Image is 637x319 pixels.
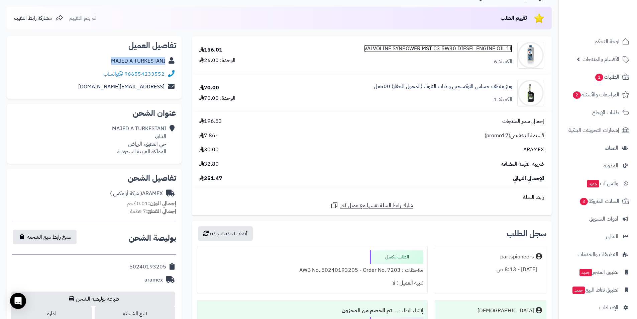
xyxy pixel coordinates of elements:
a: السلات المتروكة3 [563,193,633,209]
div: الطلب مكتمل [370,250,423,264]
h2: تفاصيل الشحن [12,174,176,182]
div: Open Intercom Messenger [10,293,26,309]
strong: إجمالي القطع: [146,207,176,215]
div: تنبيه العميل : لا [201,276,423,290]
div: partspioneers [500,253,534,261]
div: رابط السلة [194,193,549,201]
a: التقارير [563,229,633,245]
a: وآتس آبجديد [563,175,633,191]
a: MAJED A TURKESTANI [111,57,165,65]
span: تطبيق المتجر [579,267,618,277]
a: شارك رابط السلة نفسها مع عميل آخر [330,201,413,210]
div: الوحدة: 70.00 [199,94,235,102]
img: 1728367847-1831087-01-jpg-90x90.jpg [518,80,544,106]
a: 966554233552 [124,70,165,78]
span: الإعدادات [599,303,618,312]
a: المراجعات والأسئلة2 [563,87,633,103]
a: تطبيق المتجرجديد [563,264,633,280]
span: الطلبات [595,72,619,82]
span: وآتس آب [586,179,618,188]
div: 70.00 [199,84,219,92]
div: الوحدة: 26.00 [199,57,235,64]
a: إشعارات التحويلات البنكية [563,122,633,138]
h2: تفاصيل العميل [12,42,176,50]
div: [DATE] - 8:13 ص [439,263,542,276]
a: طباعة بوليصة الشحن [11,292,175,306]
small: 0.01 كجم [127,200,176,208]
button: نسخ رابط تتبع الشحنة [13,230,77,244]
small: 7 قطعة [130,207,176,215]
a: مشاركة رابط التقييم [13,14,63,22]
span: قسيمة التخفيض(promo17) [485,132,544,140]
span: العملاء [605,143,618,153]
a: الطلبات1 [563,69,633,85]
a: المدونة [563,158,633,174]
span: التقارير [606,232,618,241]
a: واتساب [103,70,123,78]
div: 156.01 [199,46,222,54]
span: 2 [573,91,581,99]
a: التطبيقات والخدمات [563,246,633,262]
span: تقييم الطلب [501,14,527,22]
a: وينز منظف حساس الاوكسجين و دبات التلوث (المحول الحفاز) 500مل [374,83,512,90]
span: ARAMEX [523,146,544,154]
strong: إجمالي الوزن: [148,200,176,208]
span: السلات المتروكة [579,196,619,206]
img: 1702546336-VALVOLIN%20C3-90x90.jpeg [518,42,544,69]
span: لوحة التحكم [595,37,619,46]
a: لوحة التحكم [563,33,633,50]
div: الكمية: 6 [494,58,512,66]
a: تطبيق نقاط البيعجديد [563,282,633,298]
a: العملاء [563,140,633,156]
span: 251.47 [199,175,222,182]
span: لم يتم التقييم [69,14,96,22]
h2: عنوان الشحن [12,109,176,117]
a: أدوات التسويق [563,211,633,227]
div: الكمية: 1 [494,96,512,103]
span: 32.80 [199,160,219,168]
div: [DEMOGRAPHIC_DATA] [477,307,534,315]
div: 50240193205 [129,263,166,271]
span: ضريبة القيمة المضافة [501,160,544,168]
span: جديد [579,269,592,276]
div: aramex [144,276,163,284]
span: المراجعات والأسئلة [572,90,619,99]
span: 3 [580,198,588,205]
span: أدوات التسويق [589,214,618,224]
a: الإعدادات [563,300,633,316]
span: 1 [595,74,603,81]
a: طلبات الإرجاع [563,104,633,121]
span: إجمالي سعر المنتجات [502,117,544,125]
span: نسخ رابط تتبع الشحنة [27,233,71,241]
button: أضف تحديث جديد [198,226,253,241]
b: تم الخصم من المخزون [342,307,392,315]
span: -7.86 [199,132,217,140]
div: MAJED A TURKESTANI الداير، حي العقيق، الرياض المملكة العربية السعودية [112,125,166,155]
span: الأقسام والمنتجات [582,55,619,64]
span: تطبيق نقاط البيع [572,285,618,295]
span: جديد [572,287,585,294]
span: 196.53 [199,117,222,125]
span: ( شركة أرامكس ) [110,189,142,197]
a: [EMAIL_ADDRESS][DOMAIN_NAME] [78,83,165,91]
span: طلبات الإرجاع [592,108,619,117]
span: إشعارات التحويلات البنكية [568,126,619,135]
span: مشاركة رابط التقييم [13,14,52,22]
h2: بوليصة الشحن [129,234,176,242]
div: ملاحظات : AWB No. 50240193205 - Order No. 7203 [201,264,423,277]
a: VALVOLINE SYNPOWER MST C3 5W30 DIESEL ENGINE OIL 1L [364,45,512,53]
div: ARAMEX [110,190,163,197]
span: المدونة [604,161,618,170]
span: شارك رابط السلة نفسها مع عميل آخر [340,202,413,210]
span: 30.00 [199,146,219,154]
div: إنشاء الطلب .... [201,304,423,317]
span: الإجمالي النهائي [513,175,544,182]
span: التطبيقات والخدمات [577,250,618,259]
h3: سجل الطلب [507,230,546,238]
span: جديد [587,180,599,187]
